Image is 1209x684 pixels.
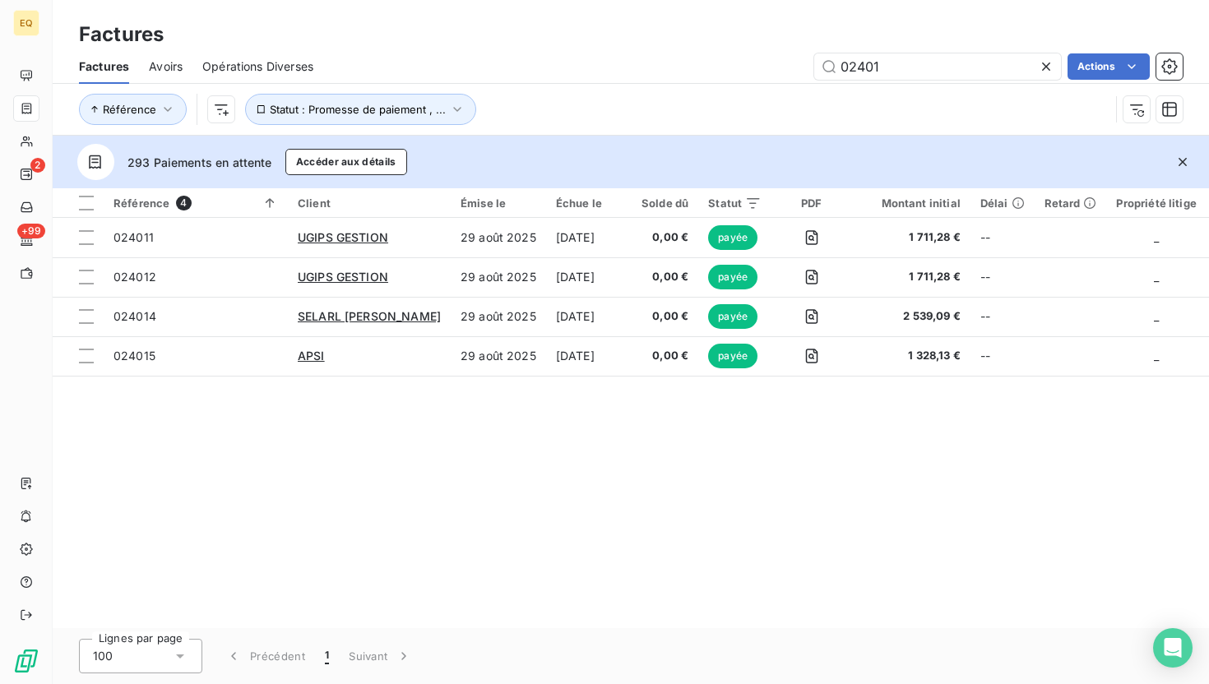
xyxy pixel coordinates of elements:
td: [DATE] [546,297,632,336]
td: 29 août 2025 [451,218,546,257]
span: APSI [298,349,325,363]
span: 0,00 € [642,308,688,325]
span: 2 [30,158,45,173]
span: payée [708,304,757,329]
button: Suivant [339,639,422,673]
td: -- [970,218,1035,257]
div: Échue le [556,196,622,210]
button: Référence [79,94,187,125]
span: +99 [17,224,45,238]
span: payée [708,225,757,250]
div: Solde dû [642,196,688,210]
span: UGIPS GESTION [298,230,388,244]
span: 1 [325,648,329,664]
span: _ [1154,309,1159,323]
button: Accéder aux détails [285,149,407,175]
span: 024011 [113,230,154,244]
div: Client [298,196,441,210]
span: 0,00 € [642,229,688,246]
td: -- [970,257,1035,297]
span: payée [708,344,757,368]
td: [DATE] [546,218,632,257]
span: Statut : Promesse de paiement , ... [270,103,446,116]
span: Opérations Diverses [202,58,313,75]
h3: Factures [79,20,164,49]
span: 024014 [113,309,156,323]
span: 4 [176,196,191,210]
div: Montant initial [862,196,961,210]
div: Propriété litige [1116,196,1196,210]
span: SELARL [PERSON_NAME] [298,309,441,323]
td: 29 août 2025 [451,297,546,336]
span: _ [1154,270,1159,284]
td: [DATE] [546,336,632,376]
span: Référence [113,196,169,210]
div: EQ [13,10,39,36]
div: Statut [708,196,762,210]
div: Émise le [461,196,536,210]
span: 0,00 € [642,348,688,364]
span: Factures [79,58,129,75]
span: 1 711,28 € [862,269,961,285]
img: Logo LeanPay [13,648,39,674]
td: 29 août 2025 [451,257,546,297]
span: 024012 [113,270,156,284]
button: Actions [1068,53,1150,80]
input: Rechercher [814,53,1061,80]
span: 2 539,09 € [862,308,961,325]
span: payée [708,265,757,289]
div: PDF [781,196,841,210]
span: Référence [103,103,156,116]
span: _ [1154,349,1159,363]
div: Retard [1045,196,1097,210]
div: Délai [980,196,1025,210]
span: Avoirs [149,58,183,75]
button: Précédent [215,639,315,673]
td: [DATE] [546,257,632,297]
span: 024015 [113,349,155,363]
div: Open Intercom Messenger [1153,628,1193,668]
td: 29 août 2025 [451,336,546,376]
span: 0,00 € [642,269,688,285]
span: 293 Paiements en attente [127,154,272,171]
td: -- [970,297,1035,336]
span: UGIPS GESTION [298,270,388,284]
td: -- [970,336,1035,376]
button: Statut : Promesse de paiement , ... [245,94,476,125]
span: _ [1154,230,1159,244]
span: 1 328,13 € [862,348,961,364]
span: 1 711,28 € [862,229,961,246]
button: 1 [315,639,339,673]
span: 100 [93,648,113,664]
